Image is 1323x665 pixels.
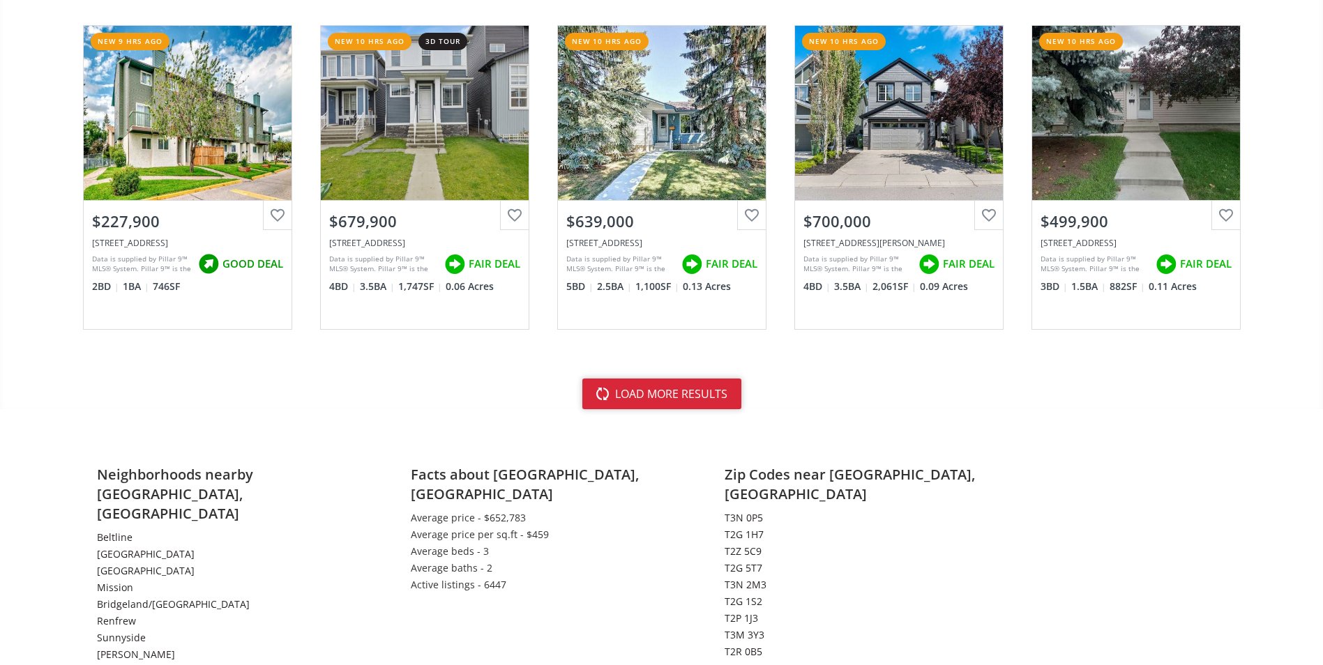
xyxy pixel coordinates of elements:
span: FAIR DEAL [469,257,520,271]
span: 0.06 Acres [446,280,494,293]
span: 1,747 SF [398,280,442,293]
span: 4 BD [803,280,831,293]
span: 746 SF [153,280,180,293]
span: 2 BD [92,280,119,293]
a: new 10 hrs ago$639,000[STREET_ADDRESS]Data is supplied by Pillar 9™ MLS® System. Pillar 9™ is the... [543,11,780,343]
a: Sunnyside [97,631,146,644]
a: new 10 hrs ago$499,900[STREET_ADDRESS]Data is supplied by Pillar 9™ MLS® System. Pillar 9™ is the... [1018,11,1255,343]
li: Average baths - 2 [411,561,683,575]
div: $639,000 [566,211,757,232]
li: Active listings - 6447 [411,578,683,592]
div: $499,900 [1041,211,1232,232]
a: T3N 0P5 [725,511,763,524]
a: T3N 2M3 [725,578,766,591]
img: rating icon [1152,250,1180,278]
a: [GEOGRAPHIC_DATA] [97,547,195,560]
a: T3M 3Y3 [725,628,764,641]
a: Beltline [97,530,133,544]
div: 2511 38 Street NE #24, Calgary, AB T1Y 4M7 [92,237,283,249]
span: FAIR DEAL [943,257,995,271]
a: Mission [97,581,133,594]
img: rating icon [441,250,469,278]
div: Data is supplied by Pillar 9™ MLS® System. Pillar 9™ is the owner of the copyright in its MLS® Sy... [566,254,674,275]
span: 3 BD [1041,280,1068,293]
h2: Zip Codes near [GEOGRAPHIC_DATA], [GEOGRAPHIC_DATA] [725,465,997,504]
span: FAIR DEAL [706,257,757,271]
span: 2.5 BA [597,280,632,293]
span: 3.5 BA [834,280,869,293]
h2: Neighborhoods nearby [GEOGRAPHIC_DATA], [GEOGRAPHIC_DATA] [97,465,369,523]
a: T2G 1S2 [725,595,762,608]
a: Bridgeland/[GEOGRAPHIC_DATA] [97,597,250,611]
div: $679,900 [329,211,520,232]
div: 5820 Rundlehorn Drive NE, Calgary, AB T1Y 2C3 [566,237,757,249]
h2: Facts about [GEOGRAPHIC_DATA], [GEOGRAPHIC_DATA] [411,465,683,504]
img: rating icon [678,250,706,278]
li: Average price per sq.ft - $459 [411,528,683,542]
a: T2G 5T7 [725,561,762,574]
a: T2G 1H7 [725,528,764,541]
span: FAIR DEAL [1180,257,1232,271]
a: new 10 hrs ago$700,000[STREET_ADDRESS][PERSON_NAME]Data is supplied by Pillar 9™ MLS® System. Pil... [780,11,1018,343]
div: Data is supplied by Pillar 9™ MLS® System. Pillar 9™ is the owner of the copyright in its MLS® Sy... [329,254,437,275]
span: 1,100 SF [635,280,679,293]
span: 1.5 BA [1071,280,1106,293]
div: $227,900 [92,211,283,232]
span: 4 BD [329,280,356,293]
a: [GEOGRAPHIC_DATA] [97,564,195,577]
div: Data is supplied by Pillar 9™ MLS® System. Pillar 9™ is the owner of the copyright in its MLS® Sy... [803,254,912,275]
img: rating icon [195,250,222,278]
span: GOOD DEAL [222,257,283,271]
div: Data is supplied by Pillar 9™ MLS® System. Pillar 9™ is the owner of the copyright in its MLS® Sy... [1041,254,1149,275]
li: Average beds - 3 [411,544,683,558]
a: T2Z 5C9 [725,544,762,558]
span: 0.11 Acres [1149,280,1197,293]
span: 882 SF [1110,280,1145,293]
li: Average price - $652,783 [411,511,683,525]
a: [PERSON_NAME] [97,648,175,661]
div: $700,000 [803,211,995,232]
span: 2,061 SF [872,280,916,293]
div: Data is supplied by Pillar 9™ MLS® System. Pillar 9™ is the owner of the copyright in its MLS® Sy... [92,254,191,275]
a: new 9 hrs ago$227,900[STREET_ADDRESS]Data is supplied by Pillar 9™ MLS® System. Pillar 9™ is the ... [69,11,306,343]
img: rating icon [915,250,943,278]
span: 0.09 Acres [920,280,968,293]
span: 3.5 BA [360,280,395,293]
div: 50 Cornerstone Row NE, Calgary, AB T3N 2A7 [329,237,520,249]
span: 0.13 Acres [683,280,731,293]
span: 5 BD [566,280,594,293]
a: new 10 hrs ago3d tour$679,900[STREET_ADDRESS]Data is supplied by Pillar 9™ MLS® System. Pillar 9™... [306,11,543,343]
a: T2P 1J3 [725,611,758,625]
a: T2R 0B5 [725,645,762,658]
span: 1 BA [123,280,149,293]
div: 127 Pensville Road SE, Calgary, AB T2A 3Y7 [1041,237,1232,249]
a: Renfrew [97,614,136,627]
div: 38 Copperfield Common SE, Calgary, AB T2Z 4M1 [803,237,995,249]
button: load more results [582,379,741,409]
